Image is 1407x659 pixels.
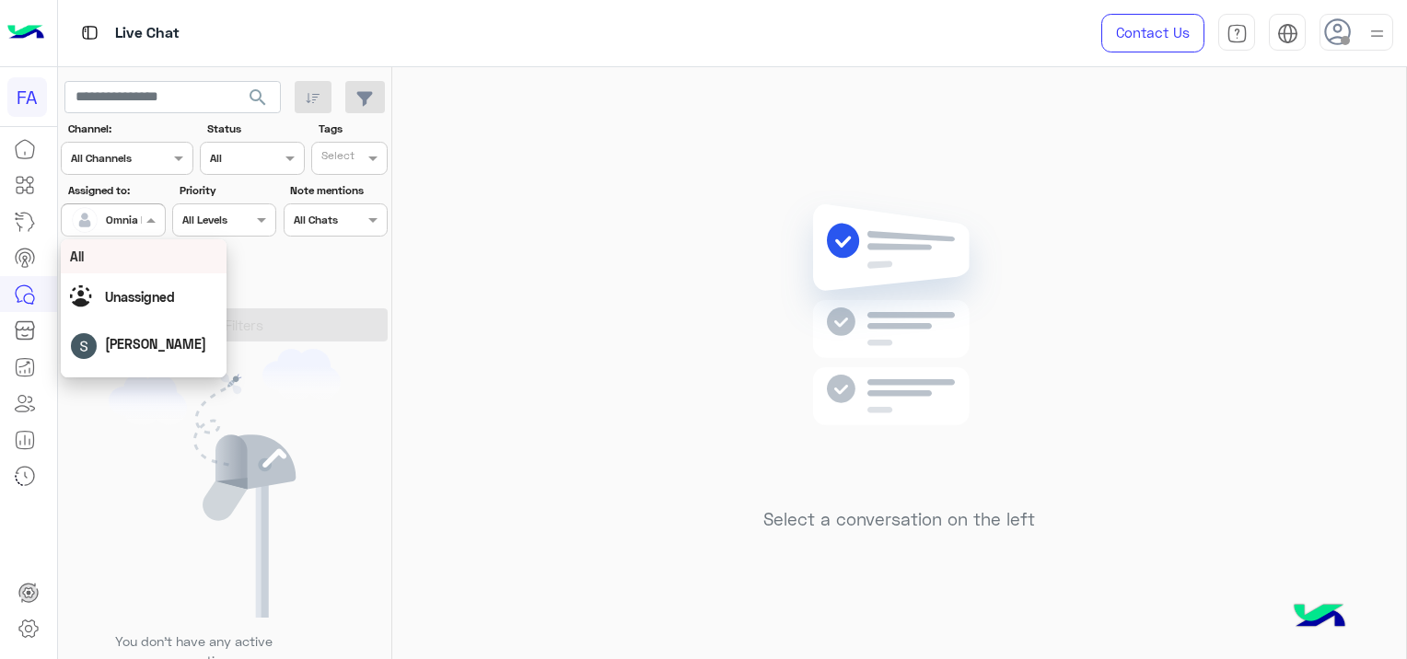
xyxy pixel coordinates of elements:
[72,207,98,233] img: defaultAdmin.png
[7,14,44,52] img: Logo
[105,336,206,352] span: [PERSON_NAME]
[109,349,341,618] img: empty users
[319,121,386,137] label: Tags
[1218,14,1255,52] a: tab
[1366,22,1389,45] img: profile
[61,239,227,377] ng-dropdown-panel: Options list
[68,121,192,137] label: Channel:
[115,21,180,46] p: Live Chat
[247,87,269,109] span: search
[1227,23,1248,44] img: tab
[78,21,101,44] img: tab
[290,182,385,199] label: Note mentions
[207,121,302,137] label: Status
[236,81,281,121] button: search
[70,285,98,313] img: Unassigned.svg
[180,182,274,199] label: Priority
[766,190,1032,495] img: no messages
[68,182,163,199] label: Assigned to:
[71,333,97,359] img: ACg8ocLoR2ghDuL4zwt61f7uaEQS3JVBSI0n93h9_u0ExKxAaLa0-w=s96-c
[1277,23,1298,44] img: tab
[1101,14,1204,52] a: Contact Us
[1287,585,1352,650] img: hulul-logo.png
[105,289,175,305] span: Unassigned
[763,509,1035,530] h5: Select a conversation on the left
[7,77,47,117] div: FA
[70,249,84,264] span: All
[319,147,355,168] div: Select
